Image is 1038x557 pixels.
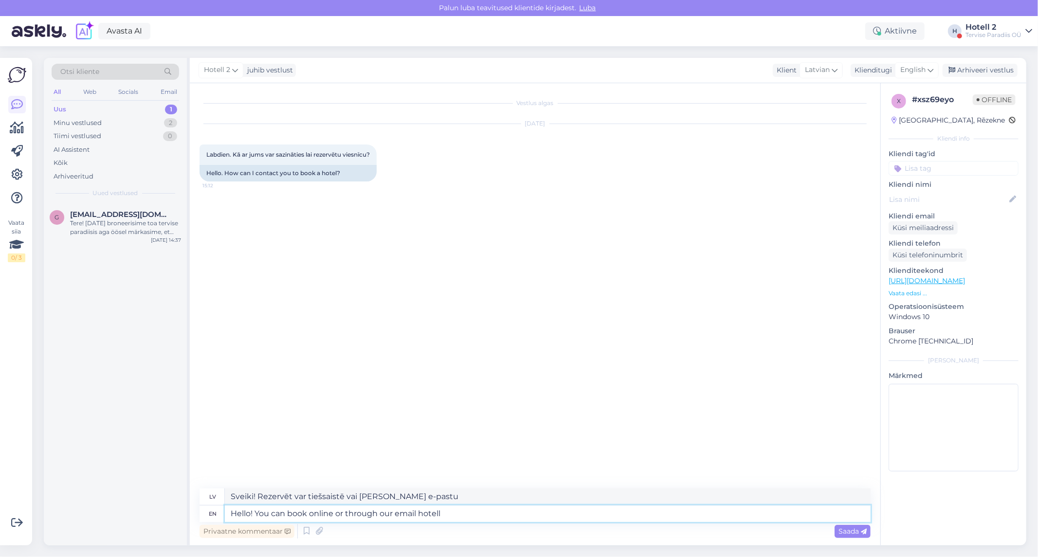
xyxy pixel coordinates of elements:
[889,371,1019,381] p: Märkmed
[74,21,94,41] img: explore-ai
[973,94,1016,105] span: Offline
[200,525,294,538] div: Privaatne kommentaar
[889,149,1019,159] p: Kliendi tag'id
[225,488,871,505] textarea: Sveiki! Rezervēt var tiešsaistē vai [PERSON_NAME] e-pastu
[98,23,150,39] a: Avasta AI
[200,99,871,108] div: Vestlus algas
[889,161,1019,176] input: Lisa tag
[948,24,962,38] div: H
[70,219,181,236] div: Tere! [DATE] broneerisime toa tervise paradiisis aga öösel märkasime, et meie broneeritd lai kahe...
[210,488,217,505] div: lv
[54,118,102,128] div: Minu vestlused
[60,67,99,77] span: Otsi kliente
[54,158,68,168] div: Kõik
[889,238,1019,249] p: Kliendi telefon
[912,94,973,106] div: # xsz69eyo
[900,65,926,75] span: English
[889,326,1019,336] p: Brauser
[897,97,901,105] span: x
[151,236,181,244] div: [DATE] 14:37
[889,336,1019,346] p: Chrome [TECHNICAL_ID]
[163,131,177,141] div: 0
[889,276,965,285] a: [URL][DOMAIN_NAME]
[209,505,217,522] div: en
[773,65,797,75] div: Klient
[889,134,1019,143] div: Kliendi info
[8,66,26,84] img: Askly Logo
[889,211,1019,221] p: Kliendi email
[943,64,1018,77] div: Arhiveeri vestlus
[165,105,177,114] div: 1
[70,210,171,219] span: gregorroop@gmail.com
[52,86,63,98] div: All
[200,119,871,128] div: [DATE]
[204,65,230,75] span: Hotell 2
[225,505,871,522] textarea: Hello! You can book online or through our email hotell
[54,105,66,114] div: Uus
[889,312,1019,322] p: Windows 10
[54,131,101,141] div: Tiimi vestlused
[805,65,830,75] span: Latvian
[889,221,958,234] div: Küsi meiliaadressi
[889,249,967,262] div: Küsi telefoninumbrit
[865,22,925,40] div: Aktiivne
[577,3,599,12] span: Luba
[851,65,892,75] div: Klienditugi
[54,172,93,181] div: Arhiveeritud
[889,266,1019,276] p: Klienditeekond
[206,151,370,158] span: Labdien. Kā ar jums var sazināties lai rezervētu viesnīcu?
[8,253,25,262] div: 0 / 3
[93,189,138,198] span: Uued vestlused
[889,180,1019,190] p: Kliendi nimi
[55,214,59,221] span: g
[200,165,377,181] div: Hello. How can I contact you to book a hotel?
[202,182,239,189] span: 15:12
[965,31,1021,39] div: Tervise Paradiis OÜ
[965,23,1032,39] a: Hotell 2Tervise Paradiis OÜ
[243,65,293,75] div: juhib vestlust
[889,194,1007,205] input: Lisa nimi
[159,86,179,98] div: Email
[892,115,1005,126] div: [GEOGRAPHIC_DATA], Rēzekne
[54,145,90,155] div: AI Assistent
[838,527,867,536] span: Saada
[965,23,1021,31] div: Hotell 2
[81,86,98,98] div: Web
[889,289,1019,298] p: Vaata edasi ...
[889,356,1019,365] div: [PERSON_NAME]
[889,302,1019,312] p: Operatsioonisüsteem
[116,86,140,98] div: Socials
[8,218,25,262] div: Vaata siia
[164,118,177,128] div: 2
